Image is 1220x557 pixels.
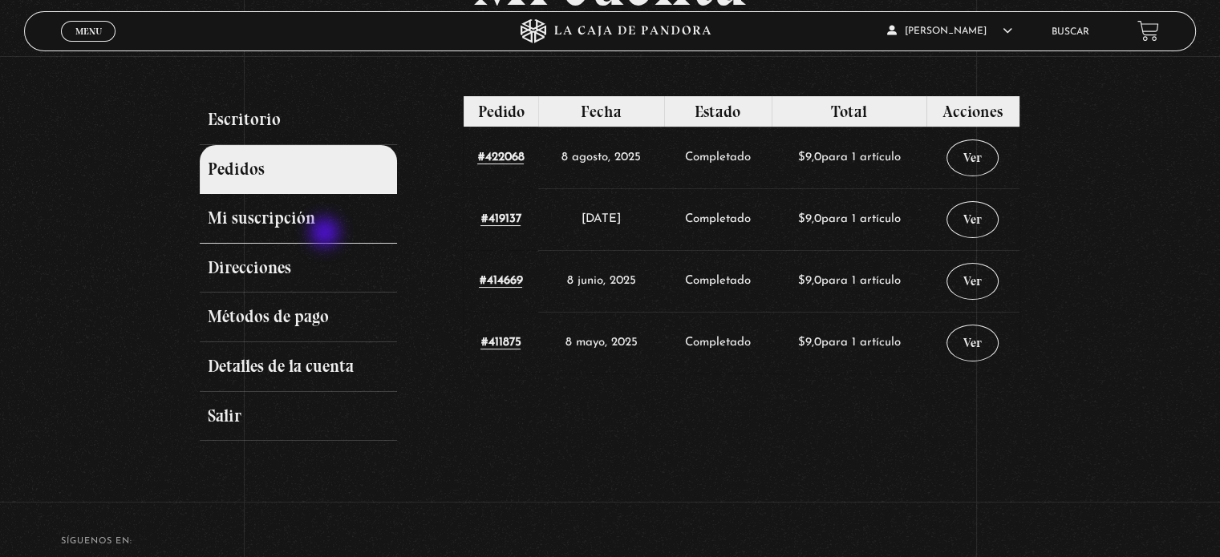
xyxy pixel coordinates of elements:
[61,537,1159,546] h4: SÍguenos en:
[75,26,102,36] span: Menu
[1052,27,1089,37] a: Buscar
[798,275,805,287] span: $
[664,188,772,250] td: Completado
[664,127,772,188] td: Completado
[200,95,396,145] a: Escritorio
[798,337,805,349] span: $
[772,312,926,373] td: para 1 artículo
[565,337,638,349] time: 8 mayo, 2025
[479,275,522,288] a: Ver número del pedido 414669
[200,95,446,441] nav: Páginas de cuenta
[887,26,1012,36] span: [PERSON_NAME]
[946,201,999,238] a: Ver pedido 419137
[942,102,1003,121] span: Acciones
[664,312,772,373] td: Completado
[798,213,805,225] span: $
[581,102,622,121] span: Fecha
[772,250,926,312] td: para 1 artículo
[798,151,821,163] span: 9,0
[946,139,999,176] a: Ver pedido 422068
[200,293,396,342] a: Métodos de pago
[798,275,821,287] span: 9,0
[831,102,867,121] span: Total
[567,275,636,287] time: 8 junio, 2025
[477,151,524,164] a: Ver número del pedido 422068
[772,188,926,250] td: para 1 artículo
[480,213,521,226] a: Ver número del pedido 419137
[695,102,740,121] span: Estado
[946,325,999,361] a: Ver pedido 411875
[200,342,396,392] a: Detalles de la cuenta
[561,151,641,163] time: 8 agosto, 2025
[664,250,772,312] td: Completado
[798,337,821,349] span: 9,0
[200,392,396,442] a: Salir
[772,127,926,188] td: para 1 artículo
[946,263,999,300] a: Ver pedido 414669
[582,213,621,225] time: [DATE]
[70,40,107,51] span: Cerrar
[200,244,396,293] a: Direcciones
[798,151,805,163] span: $
[200,145,396,195] a: Pedidos
[798,213,821,225] span: 9,0
[477,102,524,121] span: Pedido
[200,194,396,244] a: Mi suscripción
[1137,20,1159,42] a: View your shopping cart
[480,337,521,349] a: Ver número del pedido 411875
